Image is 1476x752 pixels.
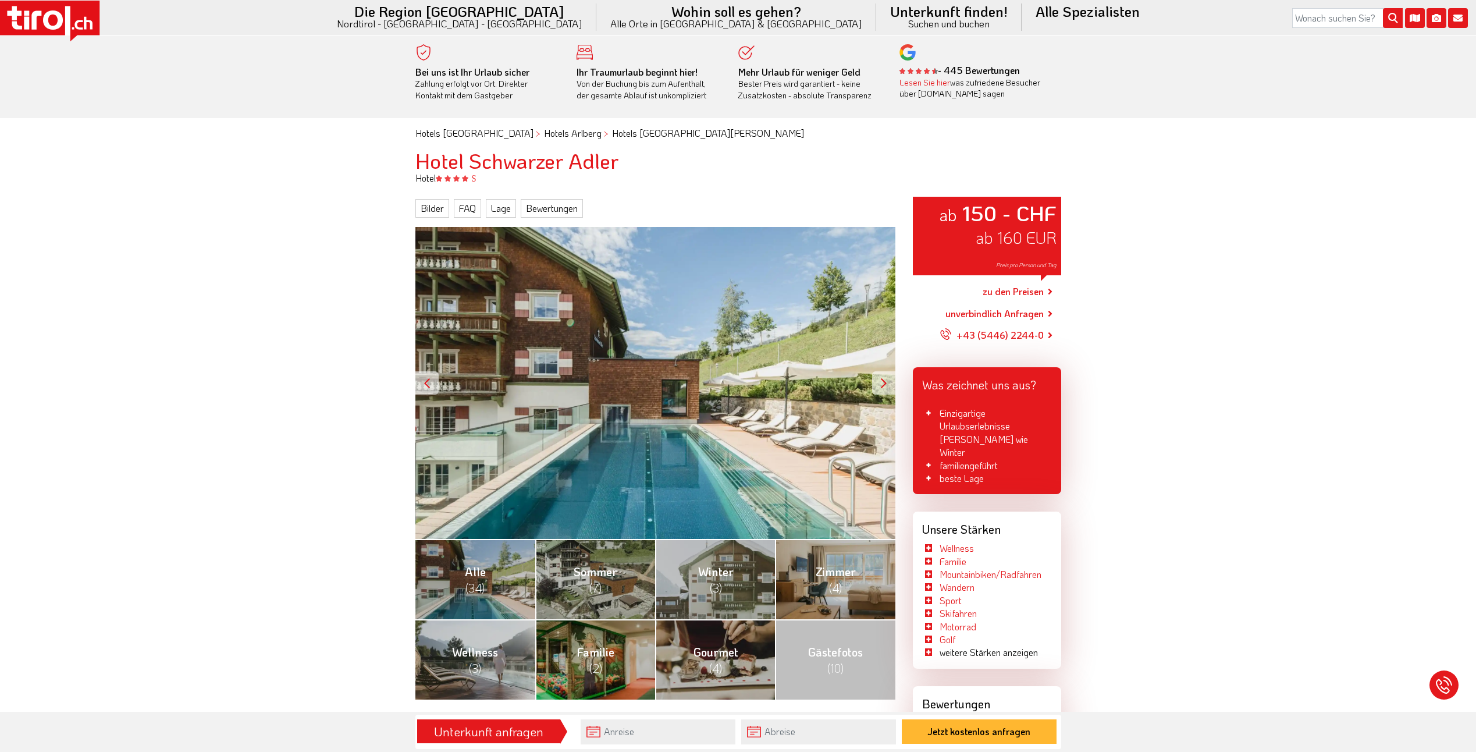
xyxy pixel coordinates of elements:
[1292,8,1403,28] input: Wonach suchen Sie?
[913,367,1061,398] div: Was zeichnet uns aus?
[976,227,1057,248] span: ab 160 EUR
[655,539,775,619] a: Winter (3)
[407,172,1070,185] div: Hotel
[421,722,557,742] div: Unterkunft anfragen
[945,307,1044,321] a: unverbindlich Anfragen
[452,644,498,676] span: Wellness
[922,472,1052,485] li: beste Lage
[465,564,486,595] span: Alle
[922,407,1052,459] li: Einzigartige Urlaubserlebnisse [PERSON_NAME] wie Winter
[940,555,966,567] a: Familie
[415,199,449,218] a: Bilder
[698,564,734,595] span: Winter
[415,127,534,139] a: Hotels [GEOGRAPHIC_DATA]
[890,19,1008,29] small: Suchen und buchen
[983,278,1044,307] a: zu den Preisen
[899,64,1020,76] b: - 445 Bewertungen
[415,66,560,101] div: Zahlung erfolgt vor Ort. Direkter Kontakt mit dem Gastgeber
[738,66,883,101] div: Bester Preis wird garantiert - keine Zusatzkosten - absolute Transparenz
[1427,8,1446,28] i: Fotogalerie
[1405,8,1425,28] i: Karte öffnen
[922,459,1052,472] li: familiengeführt
[996,261,1057,269] span: Preis pro Person und Tag
[577,644,614,676] span: Familie
[899,77,950,88] a: Lesen Sie hier
[913,512,1061,542] div: Unsere Stärken
[486,199,516,218] a: Lage
[710,580,722,595] span: (3)
[544,127,602,139] a: Hotels Arlberg
[816,564,856,595] span: Zimmer
[829,580,842,595] span: (4)
[1448,8,1468,28] i: Kontakt
[775,619,895,700] a: Gästefotos (10)
[415,539,535,619] a: Alle (34)
[741,719,896,744] input: Abreise
[913,686,1061,716] div: Bewertungen
[827,661,844,676] span: (10)
[469,661,481,676] span: (3)
[940,620,976,633] a: Motorrad
[655,619,775,700] a: Gourmet (4)
[940,542,974,554] a: Wellness
[939,204,957,225] small: ab
[521,199,583,218] a: Bewertungen
[337,19,582,29] small: Nordtirol - [GEOGRAPHIC_DATA] - [GEOGRAPHIC_DATA]
[589,580,602,595] span: (7)
[940,594,962,606] a: Sport
[612,127,804,139] a: Hotels [GEOGRAPHIC_DATA][PERSON_NAME]
[577,66,698,78] b: Ihr Traumurlaub beginnt hier!
[610,19,862,29] small: Alle Orte in [GEOGRAPHIC_DATA] & [GEOGRAPHIC_DATA]
[454,199,481,218] a: FAQ
[577,66,721,101] div: Von der Buchung bis zum Aufenthalt, der gesamte Ablauf ist unkompliziert
[709,661,722,676] span: (4)
[940,568,1041,580] a: Mountainbiken/Radfahren
[589,661,602,676] span: (2)
[415,66,529,78] b: Bei uns ist Ihr Urlaub sicher
[940,581,974,593] a: Wandern
[899,77,1044,100] div: was zufriedene Besucher über [DOMAIN_NAME] sagen
[738,66,860,78] b: Mehr Urlaub für weniger Geld
[962,199,1057,226] strong: 150 - CHF
[940,633,955,645] a: Golf
[922,646,1038,659] li: weitere Stärken anzeigen
[808,644,863,676] span: Gästefotos
[940,607,977,619] a: Skifahren
[899,44,916,61] img: google
[465,580,485,595] span: (34)
[415,149,1061,172] h1: Hotel Schwarzer Adler
[535,539,655,619] a: Sommer (7)
[574,564,617,595] span: Sommer
[940,321,1044,350] a: +43 (5446) 2244-0
[415,619,535,700] a: Wellness (3)
[902,719,1057,744] button: Jetzt kostenlos anfragen
[535,619,655,700] a: Familie (2)
[693,644,738,676] span: Gourmet
[775,539,895,619] a: Zimmer (4)
[581,719,735,744] input: Anreise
